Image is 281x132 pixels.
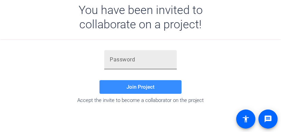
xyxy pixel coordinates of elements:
[242,115,250,123] mat-icon: accessibility
[126,84,155,90] span: Join Project
[99,80,182,94] button: Join Project
[59,3,223,31] div: You have been invited to collaborate on a project!
[110,56,171,64] input: Password
[264,115,272,123] mat-icon: message
[0,97,281,103] div: Accept the invite to become a collaborator on the project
